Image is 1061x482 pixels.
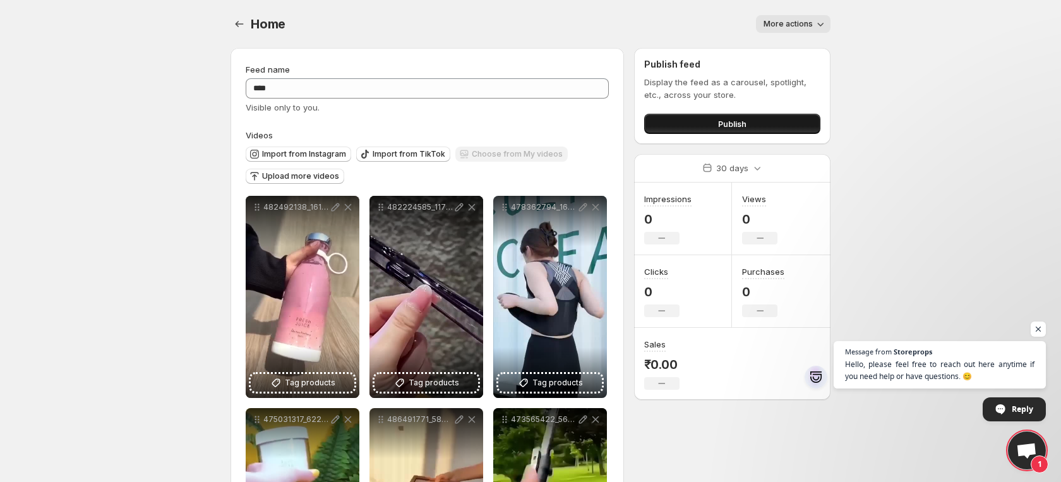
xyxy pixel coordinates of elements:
[285,377,335,389] span: Tag products
[246,196,359,398] div: 482492138_1615015335798509_7010059322953810010_nTag products
[1012,398,1033,420] span: Reply
[644,58,820,71] h2: Publish feed
[1008,431,1046,469] a: Open chat
[373,149,445,159] span: Import from TikTok
[644,76,820,101] p: Display the feed as a carousel, spotlight, etc., across your store.
[742,193,766,205] h3: Views
[493,196,607,398] div: 478362794_1666407960576339_9222933294686107457_nTag products
[409,377,459,389] span: Tag products
[894,348,932,355] span: Storeprops
[387,414,453,425] p: 486491771_584885457934544_6540580288006885586_n
[644,114,820,134] button: Publish
[845,348,892,355] span: Message from
[644,338,666,351] h3: Sales
[742,212,777,227] p: 0
[498,374,602,392] button: Tag products
[718,117,746,130] span: Publish
[246,64,290,75] span: Feed name
[644,265,668,278] h3: Clicks
[251,16,285,32] span: Home
[644,284,680,299] p: 0
[716,162,748,174] p: 30 days
[251,374,354,392] button: Tag products
[742,284,784,299] p: 0
[511,414,577,425] p: 473565422_561350950054796_7943213918574443257_n
[764,19,813,29] span: More actions
[263,202,329,212] p: 482492138_1615015335798509_7010059322953810010_n
[231,15,248,33] button: Settings
[246,169,344,184] button: Upload more videos
[756,15,830,33] button: More actions
[262,149,346,159] span: Import from Instagram
[262,171,339,181] span: Upload more videos
[742,265,784,278] h3: Purchases
[1031,455,1048,473] span: 1
[511,202,577,212] p: 478362794_1666407960576339_9222933294686107457_n
[845,358,1034,382] span: Hello, please feel free to reach out here anytime if you need help or have questions. 😊
[375,374,478,392] button: Tag products
[369,196,483,398] div: 482224585_1173343307855368_5746410185005724804_nTag products
[246,102,320,112] span: Visible only to you.
[246,130,273,140] span: Videos
[644,212,692,227] p: 0
[644,193,692,205] h3: Impressions
[356,147,450,162] button: Import from TikTok
[263,414,329,425] p: 475031317_622972524013021_275714890403776067_n
[387,202,453,212] p: 482224585_1173343307855368_5746410185005724804_n
[644,357,680,372] p: ₹0.00
[246,147,351,162] button: Import from Instagram
[532,377,583,389] span: Tag products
